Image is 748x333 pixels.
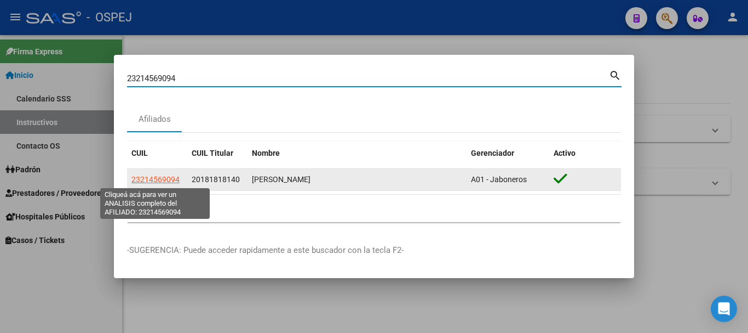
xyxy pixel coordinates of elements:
[139,113,171,126] div: Afiliados
[711,296,737,322] div: Open Intercom Messenger
[131,175,180,184] span: 23214569094
[192,175,240,184] span: 20181818140
[248,142,467,165] datatable-header-cell: Nombre
[609,68,622,81] mat-icon: search
[471,149,514,157] span: Gerenciador
[131,149,148,157] span: CUIL
[127,244,621,257] p: -SUGERENCIA: Puede acceder rapidamente a este buscador con la tecla F2-
[127,142,187,165] datatable-header-cell: CUIL
[549,142,621,165] datatable-header-cell: Activo
[252,149,280,157] span: Nombre
[252,173,462,186] div: [PERSON_NAME]
[127,195,621,222] div: 1 total
[554,149,576,157] span: Activo
[187,142,248,165] datatable-header-cell: CUIL Titular
[471,175,527,184] span: A01 - Jaboneros
[192,149,233,157] span: CUIL Titular
[467,142,549,165] datatable-header-cell: Gerenciador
